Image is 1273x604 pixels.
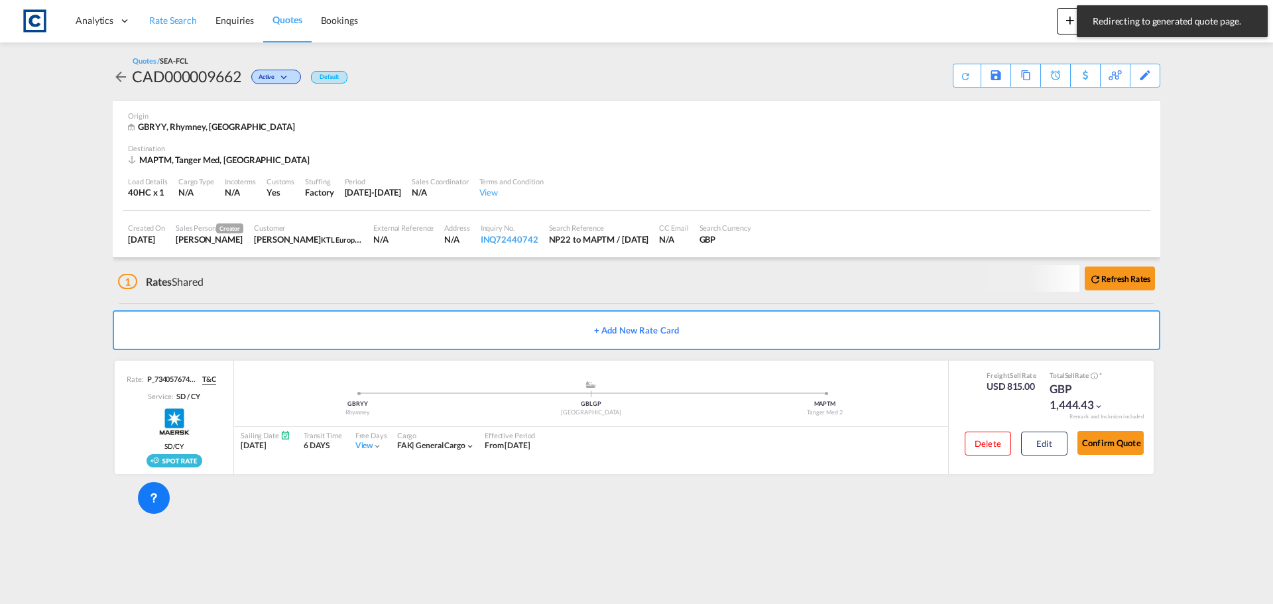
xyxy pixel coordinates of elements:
div: USD 815.00 [987,380,1036,393]
div: Address [444,223,469,233]
button: Edit [1021,432,1067,455]
md-icon: icon-chevron-down [278,74,294,82]
div: Search Reference [549,223,649,233]
span: Redirecting to generated quote page. [1089,15,1256,28]
div: View [479,186,544,198]
button: icon-plus 400-fgNewicon-chevron-down [1057,8,1117,34]
md-icon: icon-refresh [1089,273,1101,285]
span: Rate Search [149,15,197,26]
div: Search Currency [699,223,752,233]
div: Viewicon-chevron-down [355,440,383,452]
div: 17 Sep 2025 [345,186,402,198]
div: SD / CY [173,391,200,401]
span: Creator [216,223,243,233]
div: [DATE] [241,440,290,452]
div: icon-arrow-left [113,66,132,87]
div: Quotes /SEA-FCL [133,56,188,66]
button: icon-refreshRefresh Rates [1085,267,1155,290]
md-icon: icon-arrow-left [113,69,129,85]
div: CAD000009662 [132,66,241,87]
div: [GEOGRAPHIC_DATA] [474,408,707,417]
div: Origin [128,111,1145,121]
div: N/A [373,233,434,245]
div: Effective Period [485,430,535,440]
div: Remark and Inclusion included [1060,413,1154,420]
iframe: Chat [10,534,56,584]
span: Active [259,73,278,86]
div: Sales Person [176,223,243,233]
span: | [412,440,414,450]
div: Lauren Prentice [176,233,243,245]
div: Factory Stuffing [305,186,333,198]
button: + Add New Rate Card [113,310,1160,350]
span: Bookings [321,15,358,26]
div: Change Status Here [251,70,301,84]
span: KTL Europe ([GEOGRAPHIC_DATA]) Ltd [321,234,448,245]
div: Cargo [397,430,475,440]
div: Stuffing [305,176,333,186]
div: 40HC x 1 [128,186,168,198]
div: Terms and Condition [479,176,544,186]
md-icon: icon-chevron-down [465,442,475,451]
div: Change Status Here [241,66,304,87]
div: GBP 1,444.43 [1050,381,1116,413]
button: Delete [965,432,1011,455]
span: From [DATE] [485,440,530,450]
span: Sell [1065,371,1075,379]
div: Incoterms [225,176,256,186]
md-icon: icon-chevron-down [1094,402,1103,411]
span: FAK [397,440,416,450]
button: Spot Rates are dynamic & can fluctuate with time [1089,371,1098,381]
span: Rates [146,275,172,288]
span: GBRYY, Rhymney, [GEOGRAPHIC_DATA] [138,121,295,132]
div: GBRYY [241,400,474,408]
div: N/A [178,186,214,198]
div: From 09 Sep 2025 [485,440,530,452]
span: T&C [202,374,216,385]
span: Analytics [76,14,113,27]
div: MAPTM [708,400,941,408]
span: Subject to Remarks [1098,371,1102,379]
div: Quote PDF is not available at this time [960,64,974,82]
span: Sell [1010,371,1021,379]
span: SD/CY [164,442,184,451]
span: Enquiries [215,15,254,26]
md-icon: icon-plus 400-fg [1062,12,1078,28]
div: Freight Rate [987,371,1036,380]
div: Period [345,176,402,186]
md-icon: icon-chevron-down [373,442,382,451]
div: MAPTM, Tanger Med, Africa [128,154,312,166]
md-icon: icon-refresh [958,68,973,83]
div: Rollable available [147,454,202,467]
div: Shared [118,274,204,289]
div: GBLGP [474,400,707,408]
div: NP22 to MAPTM / 17 Sep 2025 [549,233,649,245]
div: INQ72440742 [481,233,538,245]
div: Save As Template [981,64,1010,87]
img: Maersk Spot [158,405,191,438]
div: N/A [412,186,468,198]
div: 6 DAYS [304,440,342,452]
div: Load Details [128,176,168,186]
b: Refresh Rates [1101,274,1150,284]
div: Sailing Date [241,430,290,440]
div: CC Email [659,223,688,233]
div: Total Rate [1050,371,1116,381]
button: Confirm Quote [1077,431,1144,455]
div: 9 Sep 2025 [128,233,165,245]
div: Rhymney [241,408,474,417]
span: New [1062,15,1112,25]
div: Customer [254,223,363,233]
img: Spot_rate_rollable_v2.png [147,454,202,467]
div: External Reference [373,223,434,233]
div: Cargo Type [178,176,214,186]
div: N/A [444,233,469,245]
div: Customs [267,176,294,186]
div: P_7340576743_P01hupf30 [144,374,197,385]
md-icon: Schedules Available [280,430,290,440]
div: Free Days [355,430,387,440]
span: Service: [148,391,173,401]
div: Inquiry No. [481,223,538,233]
span: 1 [118,274,137,289]
span: Quotes [273,14,302,25]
